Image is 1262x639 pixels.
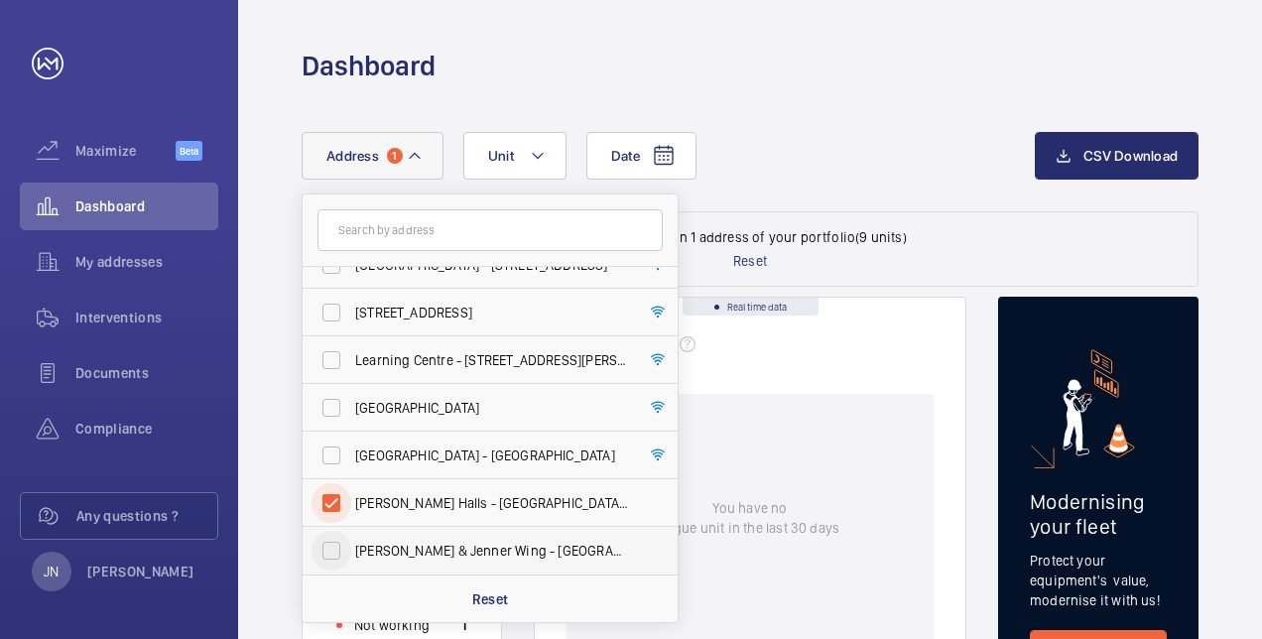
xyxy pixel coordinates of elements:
[355,541,628,561] span: [PERSON_NAME] & Jenner Wing - [GEOGRAPHIC_DATA]
[76,506,217,526] span: Any questions ?
[355,350,628,370] span: Learning Centre - [STREET_ADDRESS][PERSON_NAME]
[75,252,218,272] span: My addresses
[1083,148,1178,164] span: CSV Download
[302,48,436,84] h1: Dashboard
[355,398,628,418] span: [GEOGRAPHIC_DATA]
[355,493,628,513] span: [PERSON_NAME] Halls - [GEOGRAPHIC_DATA], [GEOGRAPHIC_DATA] 0BD
[75,141,176,161] span: Maximize
[354,615,430,635] p: Not working
[683,298,819,316] div: Real time data
[355,446,628,465] span: [GEOGRAPHIC_DATA] - [GEOGRAPHIC_DATA]
[75,308,218,327] span: Interventions
[387,148,403,164] span: 1
[87,562,194,581] p: [PERSON_NAME]
[472,589,509,609] p: Reset
[461,615,467,635] p: 1
[1063,349,1135,457] img: marketing-card.svg
[586,132,696,180] button: Date
[733,251,767,271] p: Reset
[488,148,514,164] span: Unit
[75,196,218,216] span: Dashboard
[326,148,379,164] span: Address
[176,141,202,161] span: Beta
[1030,489,1167,539] h2: Modernising your fleet
[44,562,59,581] p: JN
[75,363,218,383] span: Documents
[317,209,663,251] input: Search by address
[302,132,443,180] button: Address1
[75,419,218,439] span: Compliance
[1030,551,1167,610] p: Protect your equipment's value, modernise it with us!
[593,227,907,247] p: Data filtered on 1 address of your portfolio (9 units)
[611,148,640,164] span: Date
[1035,132,1199,180] button: CSV Download
[661,498,839,538] p: You have no rogue unit in the last 30 days
[463,132,567,180] button: Unit
[355,303,628,322] span: [STREET_ADDRESS]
